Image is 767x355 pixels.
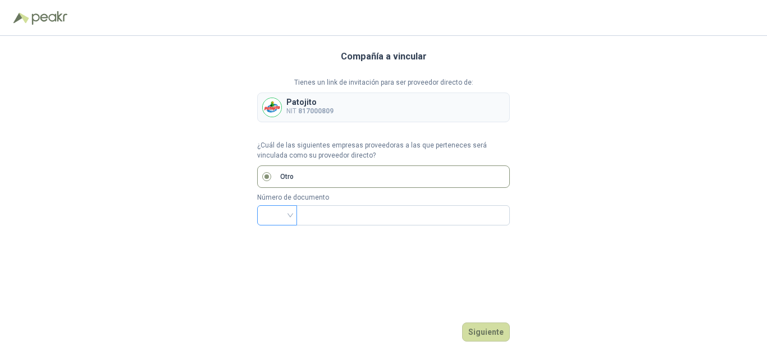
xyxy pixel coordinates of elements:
[286,106,334,117] p: NIT
[257,192,510,203] p: Número de documento
[280,172,294,182] p: Otro
[257,140,510,162] p: ¿Cuál de las siguientes empresas proveedoras a las que perteneces será vinculada como su proveedo...
[263,98,281,117] img: Company Logo
[31,11,67,25] img: Peakr
[257,77,510,88] p: Tienes un link de invitación para ser proveedor directo de:
[341,49,427,64] h3: Compañía a vincular
[13,12,29,24] img: Logo
[286,98,334,106] p: Patojito
[298,107,334,115] b: 817000809
[462,322,510,342] button: Siguiente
